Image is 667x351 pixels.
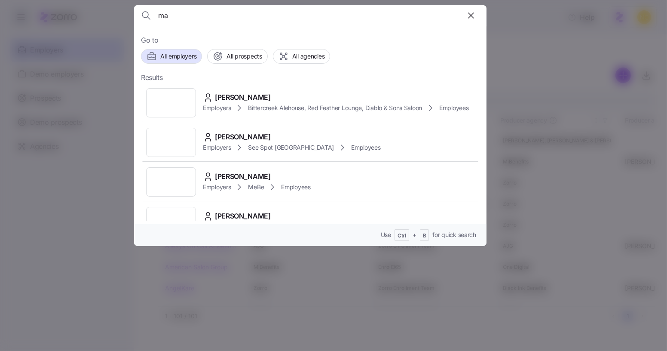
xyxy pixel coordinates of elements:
button: All prospects [207,49,267,64]
span: Ctrl [398,232,406,240]
span: [PERSON_NAME] [215,92,271,103]
span: Employers [203,104,231,112]
span: Employers [203,143,231,152]
span: Employers [203,183,231,191]
img: Employer logo [162,94,180,111]
span: [PERSON_NAME] [215,211,271,222]
span: All prospects [226,52,262,61]
span: All employers [160,52,196,61]
span: Use [381,231,391,239]
img: Employer logo [162,173,180,191]
span: [PERSON_NAME] [215,132,271,142]
img: Employer logo [162,134,180,151]
span: Employees [351,143,380,152]
span: Go to [141,35,480,46]
span: Employees [439,104,468,112]
span: for quick search [432,231,476,239]
span: All agencies [292,52,325,61]
span: [PERSON_NAME] [215,171,271,182]
span: MeBe [248,183,264,191]
span: Employees [281,183,310,191]
span: Bittercreek Alehouse, Red Feather Lounge, Diablo & Sons Saloon [248,104,422,112]
button: All employers [141,49,202,64]
button: All agencies [273,49,330,64]
span: Results [141,72,163,83]
span: B [423,232,426,240]
span: + [413,231,416,239]
img: Employer logo [162,213,180,230]
span: See Spot [GEOGRAPHIC_DATA] [248,143,334,152]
